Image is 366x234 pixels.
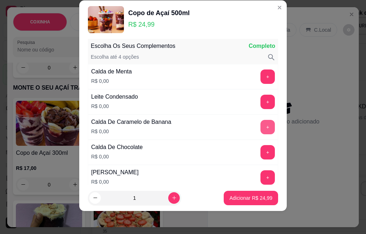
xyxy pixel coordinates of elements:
[91,53,139,61] p: Escolha até 4 opções
[260,170,275,185] button: add
[91,153,143,160] p: R$ 0,00
[91,178,139,185] p: R$ 0,00
[89,192,101,204] button: decrease-product-quantity
[274,2,285,13] button: Close
[91,67,132,76] div: Calda de Menta
[249,42,275,50] p: Completo
[260,145,275,159] button: add
[91,118,171,126] div: Calda De Caramelo de Banana
[224,191,278,205] button: Adicionar R$ 24,99
[260,95,275,109] button: add
[128,19,189,30] p: R$ 24,99
[168,192,180,204] button: increase-product-quantity
[260,69,275,84] button: add
[91,168,139,177] div: [PERSON_NAME]
[91,143,143,152] div: Calda De Chocolate
[229,194,272,202] p: Adicionar R$ 24,99
[88,6,124,33] img: product-image
[128,8,189,18] div: Copo de Açaí 500ml
[91,128,171,135] p: R$ 0,00
[260,120,275,134] button: add
[91,42,175,50] p: Escolha Os Seus Complementos
[91,93,138,101] div: Leite Condensado
[91,77,132,85] p: R$ 0,00
[91,103,138,110] p: R$ 0,00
